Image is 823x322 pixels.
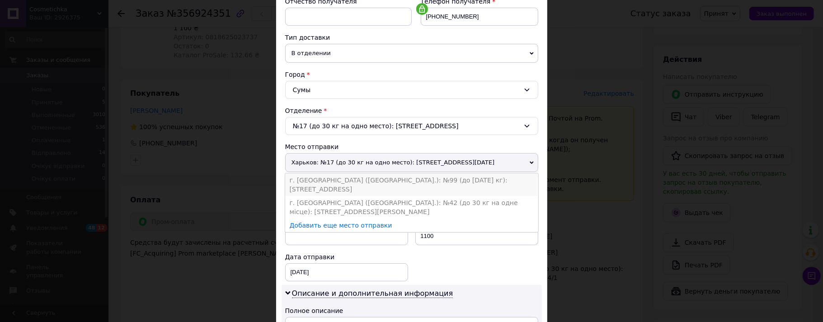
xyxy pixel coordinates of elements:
[285,173,538,196] li: г. [GEOGRAPHIC_DATA] ([GEOGRAPHIC_DATA].): №99 (до [DATE] кг): [STREET_ADDRESS]
[285,153,538,172] span: Харьков: №17 (до 30 кг на одно место): [STREET_ADDRESS][DATE]
[285,252,408,261] div: Дата отправки
[292,289,453,298] span: Описание и дополнительная информация
[285,306,538,315] div: Полное описание
[285,34,330,41] span: Тип доставки
[285,70,538,79] div: Город
[285,117,538,135] div: №17 (до 30 кг на одно место): [STREET_ADDRESS]
[285,81,538,99] div: Сумы
[421,8,538,26] input: +380
[285,106,538,115] div: Отделение
[285,143,339,150] span: Место отправки
[290,222,392,229] a: Добавить еще место отправки
[285,196,538,219] li: г. [GEOGRAPHIC_DATA] ([GEOGRAPHIC_DATA].): №42 (до 30 кг на одне місце): [STREET_ADDRESS][PERSON_...
[285,44,538,63] span: В отделении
